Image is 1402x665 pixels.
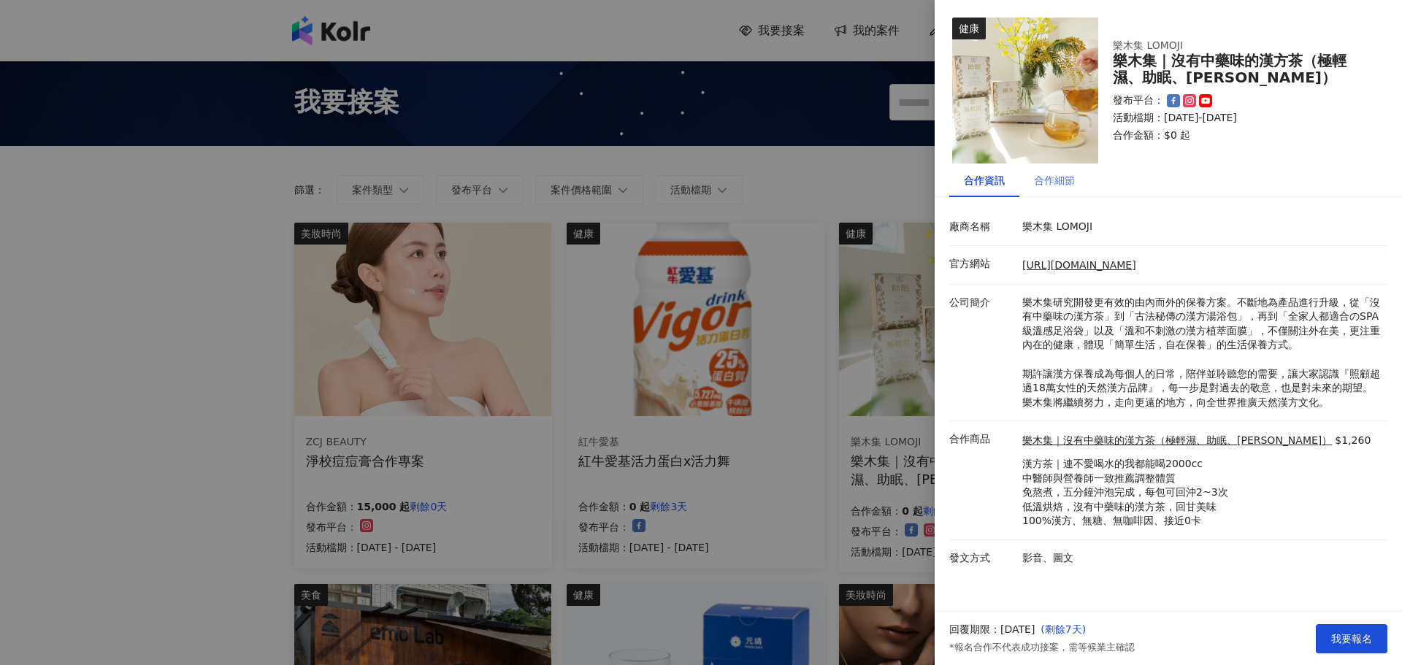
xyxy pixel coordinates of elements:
span: 我要報名 [1331,633,1372,645]
div: 合作細節 [1034,172,1075,188]
p: 公司簡介 [949,296,1015,310]
p: 合作金額： $0 起 [1113,128,1370,143]
p: 回覆期限：[DATE] [949,623,1035,637]
p: 發文方式 [949,551,1015,566]
a: 樂木集｜沒有中藥味的漢方茶（極輕濕、助眠、[PERSON_NAME]） [1022,434,1332,448]
p: 影音、圖文 [1022,551,1380,566]
p: 樂木集 LOMOJI [1022,220,1380,234]
p: 活動檔期：[DATE]-[DATE] [1113,111,1370,126]
p: 漢方茶｜連不愛喝水的我都能喝2000cc 中醫師與營養師一致推薦調整體質 免熬煮，五分鐘沖泡完成，每包可回沖2~3次 低溫烘焙，沒有中藥味的漢方茶，回甘美味 100%漢方、無糖、無咖啡因、接近0卡 [1022,457,1371,528]
p: ( 剩餘7天 ) [1041,623,1134,637]
div: 樂木集 LOMOJI [1113,39,1347,53]
button: 我要報名 [1316,624,1387,653]
p: 樂木集研究開發更有效的由內而外的保養方案。不斷地為產品進行升級，從「沒有中藥味の漢方茶」到「古法秘傳の漢方湯浴包」，再到「全家人都適合のSPA級溫感足浴袋」以及「溫和不刺激の漢方植萃面膜」，不僅... [1022,296,1380,410]
p: *報名合作不代表成功接案，需等候業主確認 [949,641,1135,654]
p: 廠商名稱 [949,220,1015,234]
p: 官方網站 [949,257,1015,272]
img: 樂木集｜沒有中藥味的漢方茶（極輕濕、助眠、亮妍） [952,18,1098,164]
a: [URL][DOMAIN_NAME] [1022,259,1136,271]
p: 發布平台： [1113,93,1164,108]
div: 健康 [952,18,986,39]
div: 合作資訊 [964,172,1005,188]
div: 樂木集｜沒有中藥味的漢方茶（極輕濕、助眠、[PERSON_NAME]） [1113,53,1370,86]
p: 合作商品 [949,432,1015,447]
p: $1,260 [1335,434,1371,448]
